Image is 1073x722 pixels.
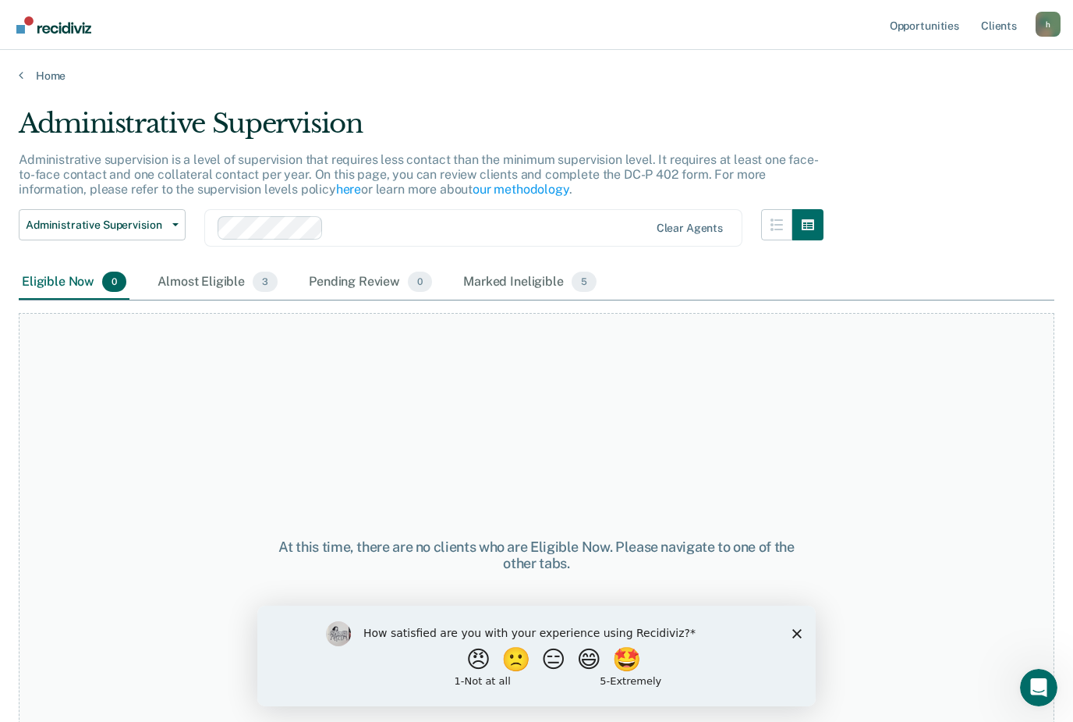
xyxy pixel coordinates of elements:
button: Administrative Supervision [19,209,186,240]
div: Marked Ineligible5 [460,265,600,300]
button: Profile dropdown button [1036,12,1061,37]
div: Administrative Supervision [19,108,823,152]
div: Almost Eligible3 [154,265,281,300]
span: 5 [572,272,597,292]
div: Pending Review0 [306,265,435,300]
span: Administrative Supervision [26,219,166,232]
span: 3 [253,272,278,292]
div: Clear agents [657,222,723,235]
div: Eligible Now0 [19,265,129,300]
iframe: Intercom live chat [1020,669,1057,706]
a: here [336,182,361,197]
div: At this time, there are no clients who are Eligible Now. Please navigate to one of the other tabs. [278,539,795,572]
div: h [1036,12,1061,37]
iframe: Survey by Kim from Recidiviz [257,606,816,706]
img: Recidiviz [16,16,91,34]
span: 0 [102,272,126,292]
span: 0 [408,272,432,292]
a: Home [19,69,1054,83]
a: our methodology [473,182,569,197]
p: Administrative supervision is a level of supervision that requires less contact than the minimum ... [19,152,819,197]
